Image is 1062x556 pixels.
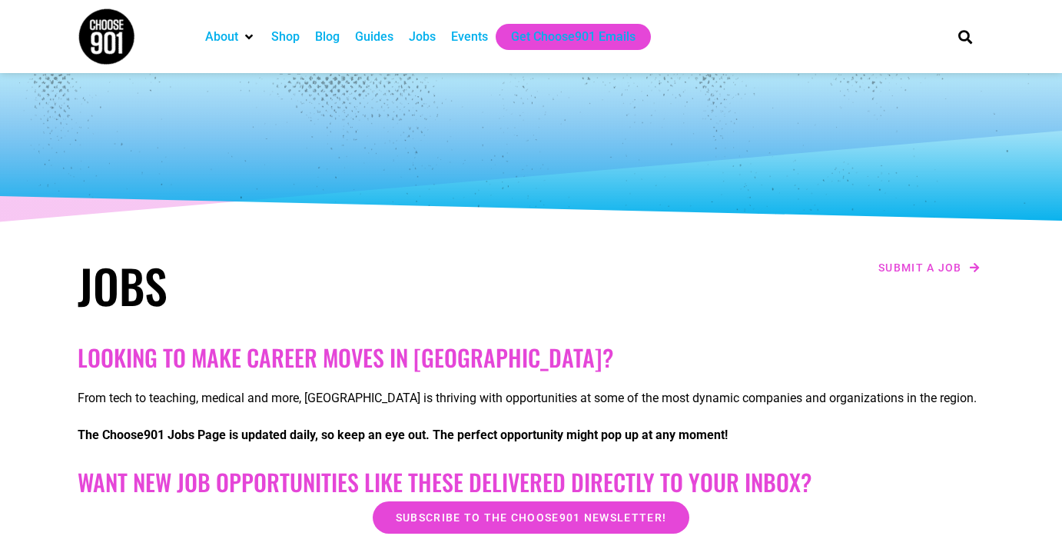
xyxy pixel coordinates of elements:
[197,24,932,50] nav: Main nav
[511,28,636,46] a: Get Choose901 Emails
[874,258,984,278] a: Submit a job
[878,262,962,273] span: Submit a job
[355,28,393,46] a: Guides
[78,468,984,496] h2: Want New Job Opportunities like these Delivered Directly to your Inbox?
[271,28,300,46] a: Shop
[451,28,488,46] a: Events
[373,501,689,534] a: Subscribe to the Choose901 newsletter!
[396,512,666,523] span: Subscribe to the Choose901 newsletter!
[409,28,436,46] a: Jobs
[78,344,984,371] h2: Looking to make career moves in [GEOGRAPHIC_DATA]?
[315,28,340,46] a: Blog
[205,28,238,46] a: About
[953,24,978,49] div: Search
[78,389,984,408] p: From tech to teaching, medical and more, [GEOGRAPHIC_DATA] is thriving with opportunities at some...
[78,428,728,442] strong: The Choose901 Jobs Page is updated daily, so keep an eye out. The perfect opportunity might pop u...
[197,24,264,50] div: About
[78,258,523,313] h1: Jobs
